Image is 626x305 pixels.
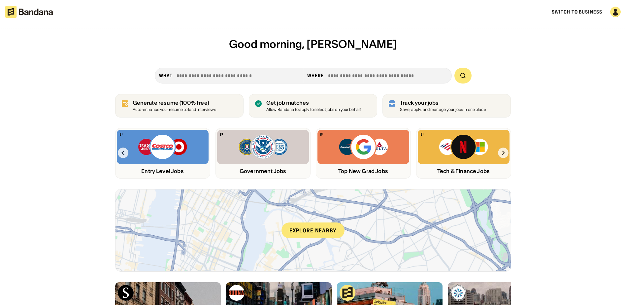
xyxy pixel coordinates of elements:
a: Generate resume (100% free)Auto-enhance your resume to land interviews [115,94,244,118]
div: Auto-enhance your resume to land interviews [133,108,216,112]
div: Top New Grad Jobs [317,168,409,174]
img: Bandana logo [320,133,323,136]
img: Capital One, Google, Delta logos [338,134,388,160]
div: Where [307,73,324,79]
img: Left Arrow [118,148,128,158]
div: Government Jobs [217,168,309,174]
a: Track your jobs Save, apply, and manage your jobs in one place [382,94,511,118]
img: FBI, DHS, MWRD logos [238,134,288,160]
a: Switch to Business [552,9,602,15]
div: Generate resume [133,100,216,106]
img: Bandana logo [120,133,122,136]
a: Get job matches Allow Bandana to apply to select jobs on your behalf [249,94,377,118]
img: The Buona Companies logo [229,285,245,301]
div: what [159,73,173,79]
img: Skydance Animation logo [118,285,134,301]
img: Bank of America, Netflix, Microsoft logos [439,134,488,160]
span: (100% free) [180,99,209,106]
a: Bandana logoBank of America, Netflix, Microsoft logosTech & Finance Jobs [416,128,511,179]
img: Trader Joe’s, Costco, Target logos [138,134,188,160]
div: Get job matches [266,100,361,106]
img: Bandana logo [340,285,355,301]
img: Right Arrow [498,148,509,158]
div: Explore nearby [281,222,345,238]
div: Track your jobs [400,100,486,106]
img: Bandana logo [220,133,223,136]
a: Explore nearby [115,189,511,271]
a: Bandana logoTrader Joe’s, Costco, Target logosEntry Level Jobs [115,128,210,179]
a: Bandana logoCapital One, Google, Delta logosTop New Grad Jobs [316,128,411,179]
img: Bandana logo [421,133,423,136]
img: Oregon Air Show Charitable Foundation logo [450,285,466,301]
div: Allow Bandana to apply to select jobs on your behalf [266,108,361,112]
div: Save, apply, and manage your jobs in one place [400,108,486,112]
span: Good morning, [PERSON_NAME] [229,37,397,51]
img: Bandana logotype [5,6,53,18]
div: Entry Level Jobs [117,168,209,174]
a: Bandana logoFBI, DHS, MWRD logosGovernment Jobs [215,128,311,179]
div: Tech & Finance Jobs [418,168,510,174]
